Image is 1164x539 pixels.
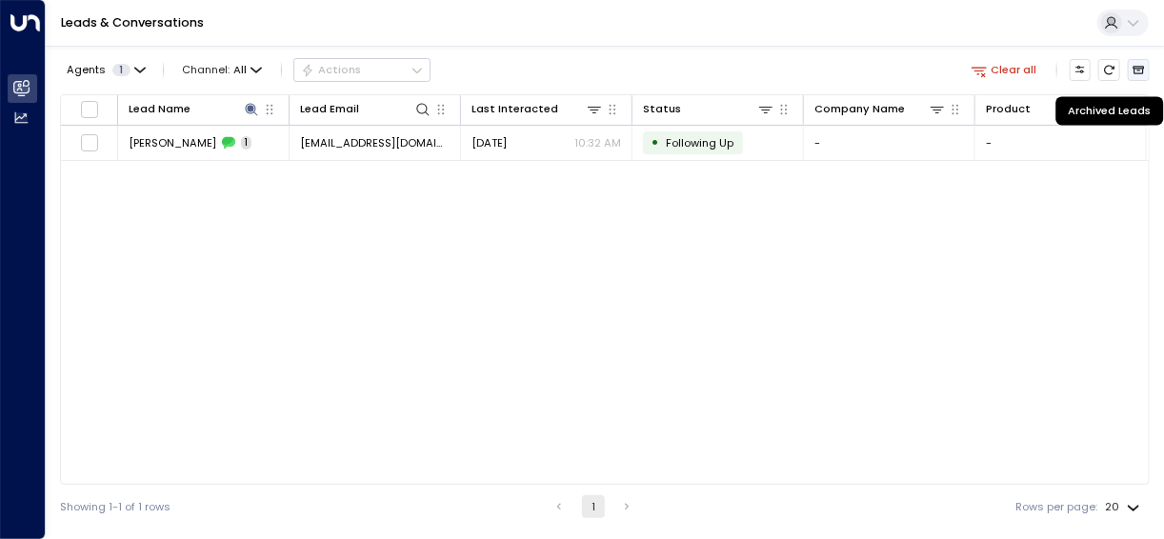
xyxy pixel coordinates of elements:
span: Refresh [1098,59,1120,81]
span: Following Up [666,135,733,150]
div: Lead Email [300,100,359,118]
div: Actions [301,63,361,76]
div: Product [986,100,1117,118]
div: Button group with a nested menu [293,58,431,81]
span: Toggle select all [80,100,99,119]
td: - [975,126,1147,159]
td: - [804,126,975,159]
div: Status [643,100,681,118]
span: Agents [67,65,106,75]
span: All [233,64,247,76]
span: 1 [112,64,130,76]
button: Customize [1070,59,1092,81]
div: Status [643,100,774,118]
button: Channel:All [176,59,269,80]
div: Lead Name [129,100,260,118]
button: Actions [293,58,431,81]
div: • [652,130,660,155]
label: Rows per page: [1016,499,1098,515]
div: Last Interacted [472,100,558,118]
button: page 1 [582,495,605,518]
a: Leads & Conversations [61,14,204,30]
div: Archived Leads [1056,97,1164,126]
p: 10:32 AM [574,135,621,150]
button: Clear all [965,59,1044,80]
span: lmccleary@woodrush.org [300,135,450,150]
div: Lead Name [129,100,191,118]
div: Showing 1-1 of 1 rows [60,499,171,515]
nav: pagination navigation [547,495,639,518]
button: Archived Leads [1128,59,1150,81]
span: Aug 20, 2025 [472,135,507,150]
span: 1 [241,136,251,150]
span: Channel: [176,59,269,80]
div: Product [986,100,1031,118]
div: Company Name [814,100,946,118]
div: Lead Email [300,100,431,118]
div: Last Interacted [472,100,603,118]
div: 20 [1106,495,1144,519]
span: Toggle select row [80,133,99,152]
button: Agents1 [60,59,151,80]
div: Company Name [814,100,905,118]
span: Laura McCleary [129,135,216,150]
